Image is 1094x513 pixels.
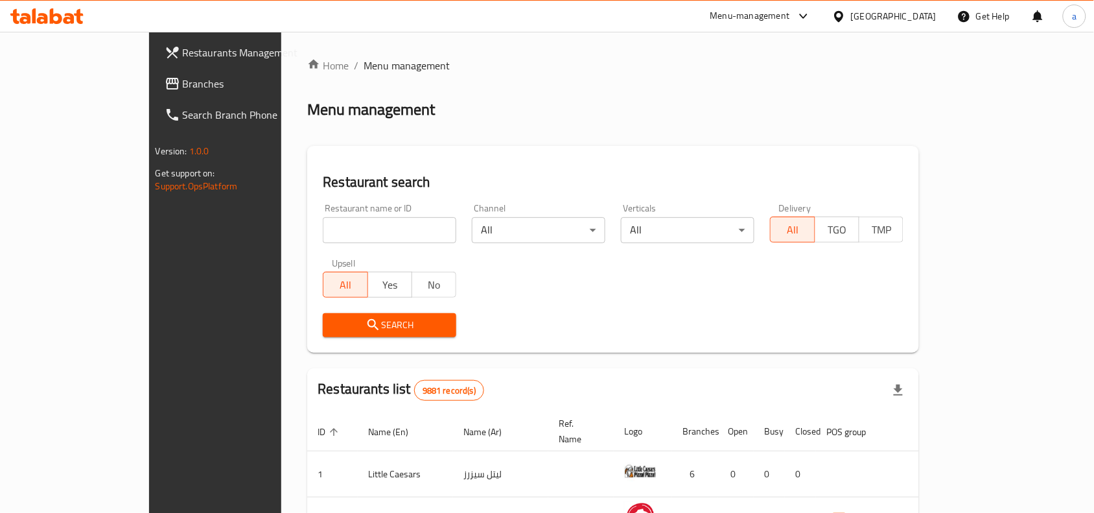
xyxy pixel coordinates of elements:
[559,416,598,447] span: Ref. Name
[358,451,453,497] td: Little Caesars
[624,455,657,488] img: Little Caesars
[865,221,898,239] span: TMP
[354,58,358,73] li: /
[463,424,518,440] span: Name (Ar)
[323,272,367,298] button: All
[189,143,209,160] span: 1.0.0
[717,451,754,497] td: 0
[614,412,672,451] th: Logo
[307,99,435,120] h2: Menu management
[156,178,238,195] a: Support.OpsPlatform
[851,9,937,23] div: [GEOGRAPHIC_DATA]
[183,45,321,60] span: Restaurants Management
[776,221,809,239] span: All
[1072,9,1077,23] span: a
[412,272,456,298] button: No
[318,379,484,401] h2: Restaurants list
[785,412,816,451] th: Closed
[472,217,605,243] div: All
[364,58,450,73] span: Menu management
[414,380,484,401] div: Total records count
[672,412,717,451] th: Branches
[883,375,914,406] div: Export file
[770,217,815,243] button: All
[373,276,407,294] span: Yes
[183,107,321,123] span: Search Branch Phone
[323,217,456,243] input: Search for restaurant name or ID..
[183,76,321,91] span: Branches
[621,217,754,243] div: All
[367,272,412,298] button: Yes
[307,58,919,73] nav: breadcrumb
[785,451,816,497] td: 0
[754,412,785,451] th: Busy
[779,204,811,213] label: Delivery
[710,8,790,24] div: Menu-management
[323,313,456,337] button: Search
[368,424,425,440] span: Name (En)
[154,37,332,68] a: Restaurants Management
[417,276,451,294] span: No
[329,276,362,294] span: All
[815,217,859,243] button: TGO
[826,424,883,440] span: POS group
[754,451,785,497] td: 0
[332,259,356,268] label: Upsell
[453,451,548,497] td: ليتل سيزرز
[154,68,332,99] a: Branches
[156,143,187,160] span: Version:
[323,173,903,192] h2: Restaurant search
[859,217,903,243] button: TMP
[717,412,754,451] th: Open
[318,424,342,440] span: ID
[415,385,483,397] span: 9881 record(s)
[156,165,215,182] span: Get support on:
[154,99,332,130] a: Search Branch Phone
[307,451,358,497] td: 1
[672,451,717,497] td: 6
[820,221,854,239] span: TGO
[333,317,446,333] span: Search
